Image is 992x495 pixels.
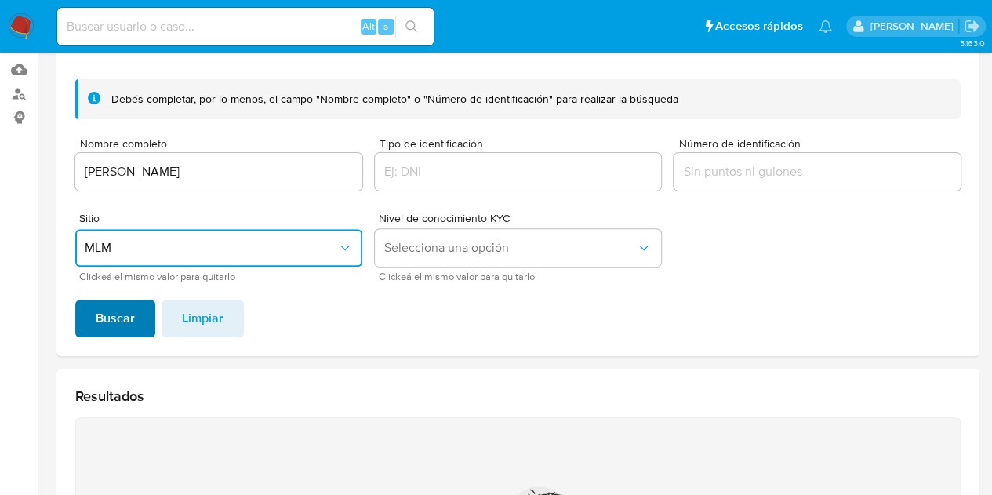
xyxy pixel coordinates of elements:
span: Accesos rápidos [715,18,803,35]
span: Alt [362,19,375,34]
a: Salir [964,18,980,35]
p: loui.hernandezrodriguez@mercadolibre.com.mx [870,19,958,34]
span: 3.163.0 [959,37,984,49]
button: search-icon [395,16,427,38]
span: s [383,19,388,34]
input: Buscar usuario o caso... [57,16,434,37]
a: Notificaciones [819,20,832,33]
